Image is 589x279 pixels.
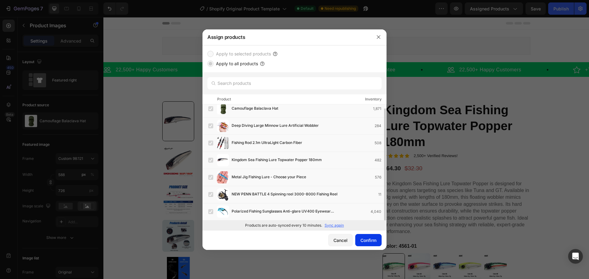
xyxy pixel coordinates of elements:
input: Search products [207,77,382,89]
div: $32.30 [301,147,320,156]
p: +700 5-Start Review [482,49,529,56]
img: product-img [217,154,229,166]
span: Polarized Fishing Sunglasses Anti-glare UV400 Eyewear TAC [232,208,338,215]
div: 508 [375,140,386,146]
p: +700 5-Start Review [138,49,186,56]
p: 22,500+ Happy Customers [12,49,74,56]
img: product-img [217,205,229,218]
div: 482 [375,157,386,163]
span: Kingdom Sea Fishing Lure Topwater Popper 180mm [232,157,322,164]
span: Metal Jig Fishing Lure - Choose your Piece [232,174,306,181]
div: /> [202,45,387,230]
label: Apply to selected products [214,50,271,58]
span: Fishing Rod 2.1m UltraLight Carbon Fiber [232,140,302,146]
div: 1,871 [373,106,386,112]
span: Shopify section: breadcrumbs [219,25,276,32]
img: product-img [217,137,229,149]
img: product-img [217,171,229,183]
img: product-img [217,120,229,132]
legend: Color: 4561-01 [279,225,314,233]
div: Cancel [333,237,348,243]
div: Inventory [365,96,382,102]
div: $64.30 [279,147,298,156]
button: Cancel [328,234,353,246]
div: Open Intercom Messenger [568,249,583,264]
img: product-img [217,103,229,115]
img: product-img [217,188,229,201]
button: Confirm [355,234,382,246]
p: 30 Day Guarantee [249,49,292,56]
div: Product [217,96,231,102]
span: Camouflage Balaclava Hat [232,105,278,112]
label: Apply to all products [214,60,258,67]
div: 284 [375,123,386,129]
h1: Kingdom Sea Fishing Lure Topwater Popper 180mm [279,84,427,133]
div: 4,040 [371,209,386,215]
p: Sync again [325,223,344,228]
div: 11 [378,191,386,198]
p: Products are auto-synced every 10 minutes. [245,223,322,228]
div: 576 [375,174,386,180]
p: The Kingdom Sea Fishing Lure Topwater Popper is designed for serious anglers targeting sea specie... [279,164,426,217]
span: NEW PENN BATTLE 4 Spinning reel 3000-8000 Fishing Reel [232,191,337,198]
p: 22,500+ Happy Customers [356,49,418,56]
div: Assign products [202,29,371,45]
span: Deep Diving Large Minnow Lure Artificial Wobbler [232,123,319,129]
div: Confirm [360,237,376,243]
p: 2,500+ Verified Reviews! [310,136,354,141]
